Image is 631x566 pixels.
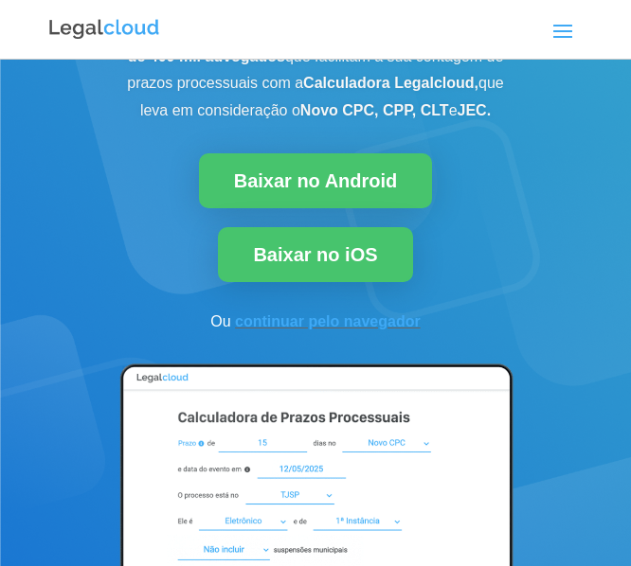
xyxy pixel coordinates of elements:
b: JEC. [458,102,492,118]
a: Baixar no iOS [218,227,412,282]
b: mais de 400 mil advogados [128,21,516,64]
span: Ou [210,313,230,329]
a: Baixar no Android [199,153,433,208]
img: Logo da Legalcloud [47,17,161,42]
a: continuar pelo navegador [235,313,421,329]
b: Novo CPC, CPP, CLT [300,102,449,118]
p: e junte-se aos que facilitam a sua contagem de prazos processuais com a que leva em consideração o e [114,16,517,125]
b: Calculadora Legalcloud, [303,75,478,91]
